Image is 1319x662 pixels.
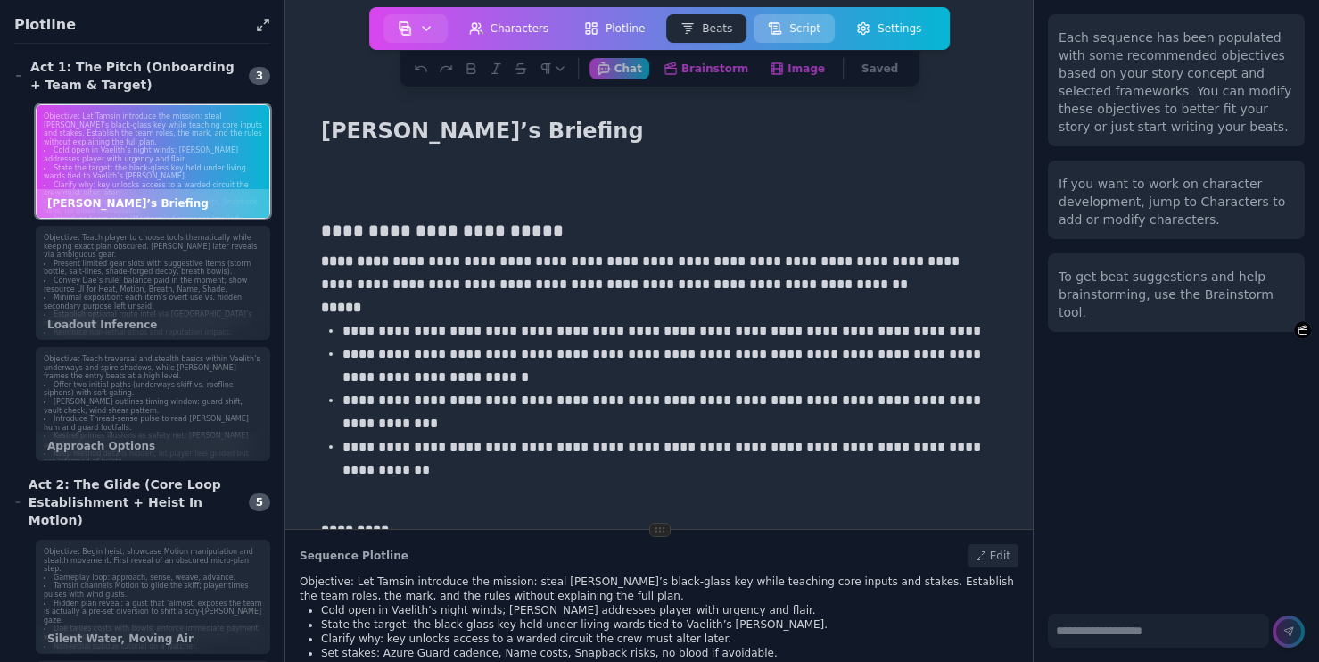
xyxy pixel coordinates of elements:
div: To get beat suggestions and help brainstorming, use the Brainstorm tool. [1059,268,1294,321]
button: Image [763,58,832,79]
li: Hidden plan reveal: a gust that ‘almost’ exposes the team is actually a pre-set diversion to shif... [44,600,262,625]
button: Brainstorm [1294,321,1312,339]
p: Objective: Teach player to choose tools thematically while keeping exact plan obscured. [PERSON_N... [44,234,262,260]
img: storyboard [398,21,412,36]
div: Loadout Inference [37,310,269,339]
div: Approach Options [37,432,269,460]
div: Edit [968,544,1018,567]
button: Script [754,14,835,43]
li: Set stakes: Azure Guard cadence, Name costs, Snapback risks, no blood if avoidable. [321,646,1018,660]
li: State the target: the black-glass key held under living wards tied to Vaelith’s [PERSON_NAME]. [321,617,1018,632]
p: Objective: Begin heist; showcase Motion manipulation and stealth movement. First reveal of an obs... [44,548,262,574]
a: Plotline [566,11,663,46]
button: Saved [854,58,905,79]
li: Tamsin channels Motion to glide the skiff; player times pulses with wind gusts. [44,582,262,599]
div: If you want to work on character development, jump to Characters to add or modify characters. [1059,175,1294,228]
button: Characters [455,14,564,43]
button: Brainstorm [656,58,755,79]
li: Convey Dae’s rule: balance paid in the moment; show resource UI for Heat, Motion, Breath, Name, S... [44,277,262,294]
li: Introduce Thread-sense pulse to read [PERSON_NAME] hum and guard footfalls. [44,415,262,432]
p: Objective: Let Tamsin introduce the mission: steal [PERSON_NAME]’s black-glass key while teaching... [300,575,1018,603]
a: Script [750,11,838,46]
div: Act 1: The Pitch (Onboarding + Team & Target) [14,58,238,94]
li: Clarify why: key unlocks access to a warded circuit the crew must alter later. [321,632,1018,646]
button: Beats [666,14,746,43]
div: [PERSON_NAME]’s Briefing [37,189,269,218]
button: Chat [589,58,649,79]
li: Cold open in Vaelith’s night winds; [PERSON_NAME] addresses player with urgency and flair. [44,146,262,163]
li: Gameplay loop: approach, sense, weave, advance. [44,574,262,583]
li: Present limited gear slots with suggestive items (storm bottle, salt-lines, shade-forged decoy, b... [44,260,262,277]
li: State the target: the black-glass key held under living wards tied to Vaelith’s [PERSON_NAME]. [44,164,262,181]
div: Act 2: The Glide (Core Loop Establishment + Heist In Motion) [14,476,238,529]
div: Silent Water, Moving Air [37,625,269,653]
p: Objective: Teach traversal and stealth basics within Vaelith’s underways and spire shadows, while... [44,355,262,381]
button: Settings [842,14,936,43]
span: 5 [249,493,270,511]
p: Objective: Let Tamsin introduce the mission: steal [PERSON_NAME]’s black-glass key while teaching... [44,112,262,146]
li: Offer two initial paths (underways skiff vs. roofline siphons) with soft gating. [44,381,262,398]
li: Minimal exposition: each item’s overt use vs. hidden secondary purpose left unsaid. [44,294,262,310]
a: Settings [838,11,939,46]
li: Cold open in Vaelith’s night winds; [PERSON_NAME] addresses player with urgency and flair. [321,603,1018,617]
h1: [PERSON_NAME]’s Briefing [314,114,651,148]
h1: Plotline [14,14,249,36]
a: Beats [663,11,750,46]
a: Characters [451,11,567,46]
span: 3 [249,67,270,85]
li: Clarify why: key unlocks access to a warded circuit the crew must alter later. [44,181,262,198]
h2: Sequence Plotline [300,549,408,563]
button: Plotline [570,14,659,43]
li: [PERSON_NAME] outlines timing window: guard shift, vault check, wind shear pattern. [44,398,262,415]
div: Each sequence has been populated with some recommended objectives based on your story concept and... [1059,29,1294,136]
